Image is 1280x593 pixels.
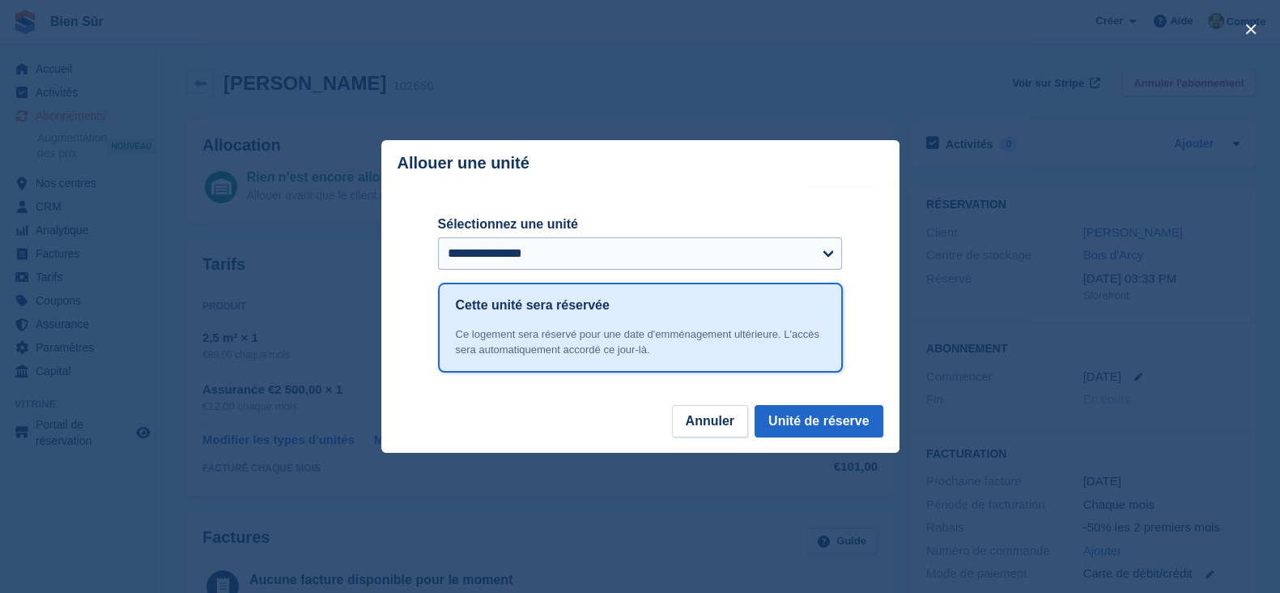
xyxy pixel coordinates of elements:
[438,215,843,234] label: Sélectionnez une unité
[672,405,748,437] button: Annuler
[456,296,610,315] h1: Cette unité sera réservée
[456,326,825,358] div: Ce logement sera réservé pour une date d'emménagement ultérieure. L'accès sera automatiquement ac...
[755,405,883,437] button: Unité de réserve
[1238,16,1264,42] button: close
[398,154,529,173] p: Allouer une unité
